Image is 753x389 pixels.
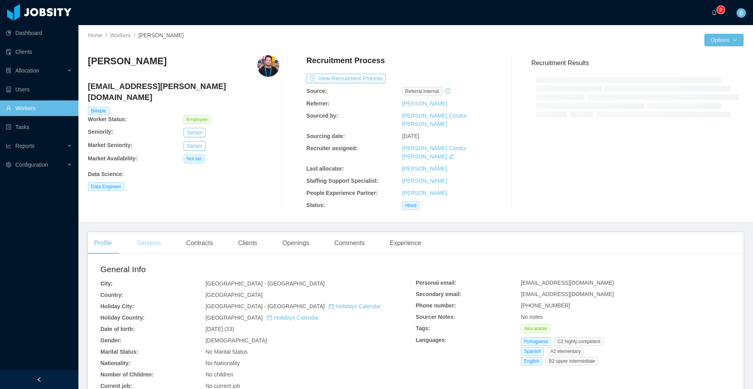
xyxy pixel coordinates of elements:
div: Contracts [180,232,219,254]
b: Holiday Country: [100,314,145,321]
b: Seniority: [88,129,113,135]
span: No children [206,371,233,378]
span: No notes [521,314,543,320]
a: icon: calendarHolidays Calendar [267,314,319,321]
span: Hired [402,201,420,210]
b: Current job: [100,383,132,389]
b: Status: [306,202,325,208]
a: icon: profileTasks [6,119,72,135]
b: Data Science : [88,171,124,177]
b: Source: [306,88,327,94]
b: Worker Status: [88,116,127,122]
b: Phone number: [416,302,456,309]
span: / [105,32,107,38]
b: Gender: [100,337,122,344]
span: [GEOGRAPHIC_DATA] [206,314,319,321]
b: Referrer: [306,100,329,107]
span: English [521,357,542,365]
img: cd432abf-5b76-41fc-b912-800b4dda746e_686552e929e97-400w.png [257,55,279,77]
i: icon: line-chart [6,143,11,149]
b: Secondary email: [416,291,461,297]
a: [PERSON_NAME] [402,100,447,107]
a: icon: calendarHolidays Calendar [329,303,381,309]
a: [PERSON_NAME] [402,178,447,184]
a: icon: exportView Recruitment Process [306,75,386,82]
a: icon: pie-chartDashboard [6,25,72,41]
span: Portuguese [521,337,551,346]
span: [GEOGRAPHIC_DATA] - [GEOGRAPHIC_DATA] [206,303,381,309]
b: Nationality: [100,360,130,366]
div: Profile [88,232,118,254]
i: icon: solution [6,68,11,73]
span: Spanish [521,347,544,356]
span: Data Engineer [88,182,124,191]
h4: Recruitment Process [306,55,385,66]
a: [PERSON_NAME] Cóndor [PERSON_NAME] [402,145,467,160]
span: B [739,8,743,18]
b: Recruiter assigned: [306,145,358,151]
span: Configuration [15,162,48,168]
i: icon: calendar [329,304,334,309]
b: Number of Children: [100,371,153,378]
span: Referral internal [402,87,442,96]
b: Sourcing date: [306,133,345,139]
span: A2 elementary [547,347,584,356]
span: [EMAIL_ADDRESS][DOMAIN_NAME] [521,280,614,286]
div: Openings [276,232,316,254]
b: Staffing Support Specialist: [306,178,378,184]
b: Holiday City: [100,303,134,309]
span: [DATE] [402,133,419,139]
a: Workers [110,32,131,38]
span: Not set [184,155,205,163]
h4: [EMAIL_ADDRESS][PERSON_NAME][DOMAIN_NAME] [88,81,279,103]
h3: [PERSON_NAME] [88,55,167,67]
b: Market Availability: [88,155,138,162]
i: icon: bell [711,10,717,15]
b: Languages: [416,337,447,343]
button: Senior [184,141,206,151]
span: [PERSON_NAME] [138,32,184,38]
span: B2 upper intermediate [546,357,598,365]
button: icon: exportView Recruitment Process [306,74,386,83]
span: No Marital Status [206,349,247,355]
span: [GEOGRAPHIC_DATA] [206,292,263,298]
b: Market Seniority: [88,142,133,148]
b: Marital Status: [100,349,138,355]
h3: Recruitment Results [531,58,744,68]
b: Personal email: [416,280,457,286]
span: C2 highly competent [554,337,603,346]
div: Experience [384,232,427,254]
b: Last allocator: [306,165,344,172]
a: icon: auditClients [6,44,72,60]
b: People Experience Partner: [306,190,378,196]
a: icon: robotUsers [6,82,72,97]
b: Sourced by: [306,113,338,119]
span: Allocatable [521,324,550,333]
span: Reports [15,143,35,149]
span: No Nationality [206,360,240,366]
div: Comments [328,232,371,254]
span: [EMAIL_ADDRESS][DOMAIN_NAME] [521,291,614,297]
i: icon: edit [449,154,454,159]
span: Employee [184,115,211,124]
i: icon: calendar [267,315,272,320]
div: Services [131,232,167,254]
button: Senior [184,128,206,137]
b: Country: [100,292,123,298]
sup: 0 [717,6,725,14]
div: Clients [232,232,264,254]
span: [GEOGRAPHIC_DATA] - [GEOGRAPHIC_DATA] [206,280,325,287]
i: icon: history [445,88,451,94]
b: City: [100,280,113,287]
span: [DEMOGRAPHIC_DATA] [206,337,267,344]
a: icon: userWorkers [6,100,72,116]
span: [PHONE_NUMBER] [521,302,570,309]
a: [PERSON_NAME] Cóndor [PERSON_NAME] [402,113,467,127]
a: Home [88,32,102,38]
span: Billable [88,107,109,115]
span: Allocation [15,67,39,74]
b: Sourcer Notes: [416,314,455,320]
span: [DATE] (33) [206,326,234,332]
h2: General Info [100,263,416,276]
a: [PERSON_NAME] [402,190,447,196]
